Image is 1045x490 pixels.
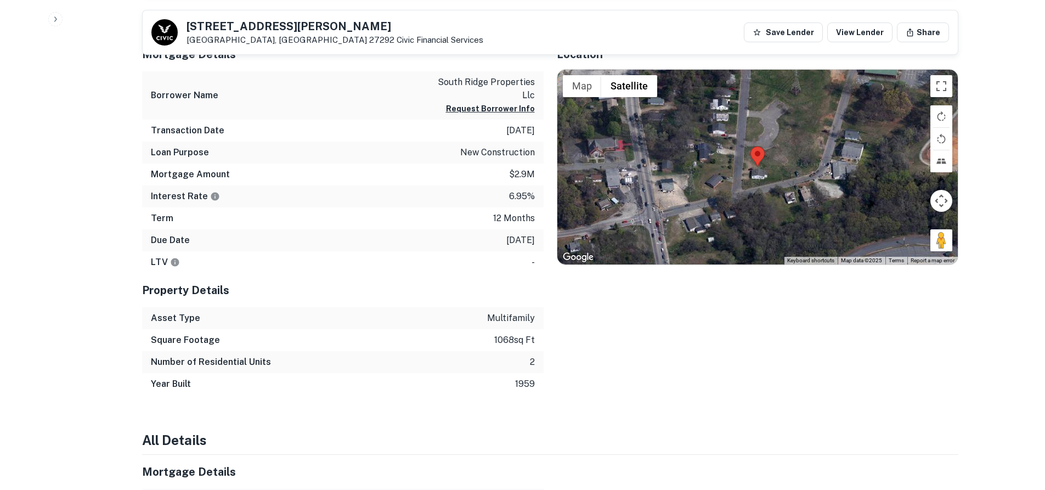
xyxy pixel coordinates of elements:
p: [DATE] [506,124,535,137]
button: Map camera controls [930,190,952,212]
p: $2.9m [509,168,535,181]
a: Report a map error [911,257,954,263]
button: Rotate map clockwise [930,105,952,127]
h6: Square Footage [151,334,220,347]
h6: Mortgage Amount [151,168,230,181]
button: Rotate map counterclockwise [930,128,952,150]
p: 12 months [493,212,535,225]
a: Terms (opens in new tab) [889,257,904,263]
button: Share [897,22,949,42]
h6: Number of Residential Units [151,356,271,369]
a: Open this area in Google Maps (opens a new window) [560,250,596,264]
svg: LTVs displayed on the website are for informational purposes only and may be reported incorrectly... [170,257,180,267]
button: Keyboard shortcuts [787,257,834,264]
svg: The interest rates displayed on the website are for informational purposes only and may be report... [210,192,220,201]
a: Civic Financial Services [397,35,483,44]
h6: Interest Rate [151,190,220,203]
h6: LTV [151,256,180,269]
h5: [STREET_ADDRESS][PERSON_NAME] [187,21,483,32]
p: - [532,256,535,269]
p: 1959 [515,378,535,391]
h5: Property Details [142,282,544,298]
p: 6.95% [509,190,535,203]
p: 1068 sq ft [494,334,535,347]
button: Save Lender [744,22,823,42]
h5: Mortgage Details [142,464,544,480]
button: Drag Pegman onto the map to open Street View [930,229,952,251]
p: [DATE] [506,234,535,247]
p: new construction [460,146,535,159]
button: Show street map [563,75,601,97]
a: View Lender [827,22,893,42]
h6: Term [151,212,173,225]
button: Show satellite imagery [601,75,657,97]
span: Map data ©2025 [841,257,882,263]
p: multifamily [487,312,535,325]
img: Google [560,250,596,264]
button: Tilt map [930,150,952,172]
h6: Year Built [151,378,191,391]
h6: Borrower Name [151,89,218,102]
p: south ridge properties llc [436,76,535,102]
h6: Loan Purpose [151,146,209,159]
p: 2 [530,356,535,369]
h6: Asset Type [151,312,200,325]
button: Request Borrower Info [446,102,535,115]
h6: Transaction Date [151,124,224,137]
h6: Due Date [151,234,190,247]
iframe: Chat Widget [990,367,1045,420]
h4: All Details [142,430,958,450]
p: [GEOGRAPHIC_DATA], [GEOGRAPHIC_DATA] 27292 [187,35,483,45]
button: Toggle fullscreen view [930,75,952,97]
